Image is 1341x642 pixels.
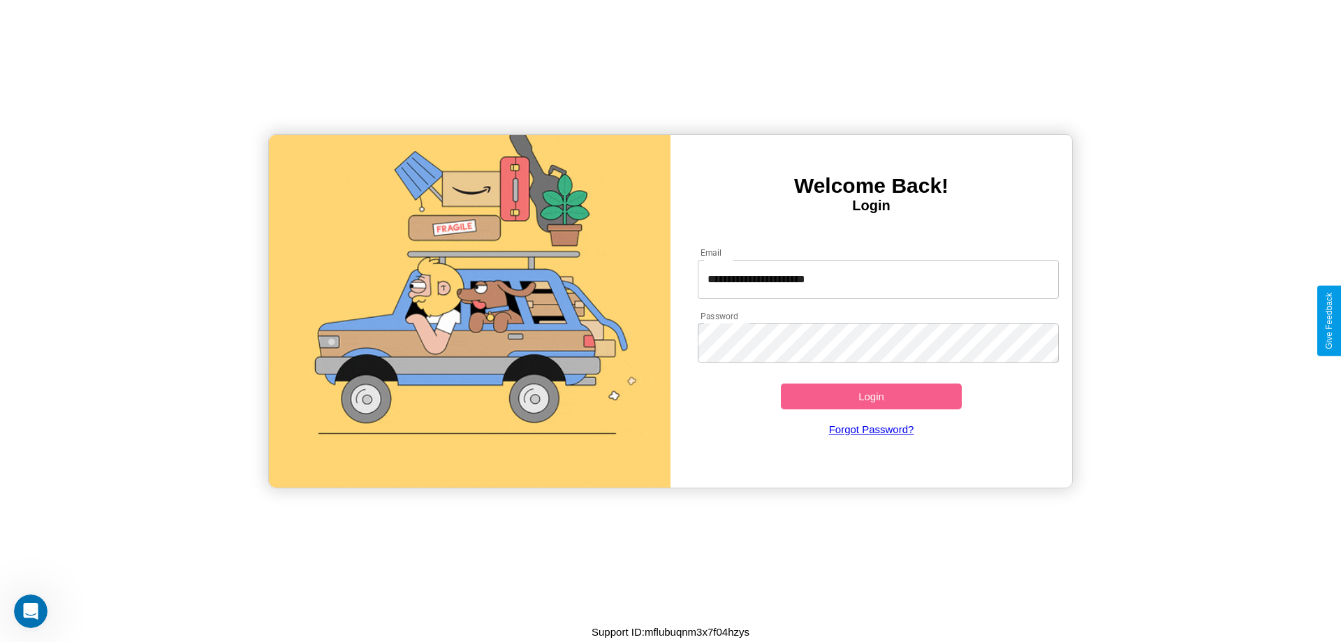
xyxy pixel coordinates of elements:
button: Login [781,384,962,409]
img: gif [269,135,670,488]
label: Password [701,310,738,322]
iframe: Intercom live chat [14,594,47,628]
label: Email [701,247,722,258]
h4: Login [670,198,1072,214]
p: Support ID: mflubuqnm3x7f04hzys [592,622,749,641]
a: Forgot Password? [691,409,1053,449]
h3: Welcome Back! [670,174,1072,198]
div: Give Feedback [1324,293,1334,349]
